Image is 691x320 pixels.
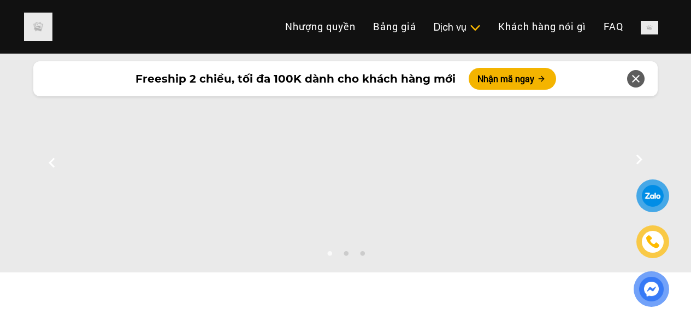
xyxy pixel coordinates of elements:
img: subToggleIcon [469,22,481,33]
span: Freeship 2 chiều, tối đa 100K dành cho khách hàng mới [135,71,456,87]
button: 2 [340,251,351,261]
button: 1 [324,251,335,261]
img: phone-icon [645,234,660,249]
a: Nhượng quyền [276,15,364,38]
a: Bảng giá [364,15,425,38]
div: Dịch vụ [434,20,481,34]
a: Khách hàng nói gì [489,15,595,38]
button: 3 [357,251,368,261]
button: Nhận mã ngay [469,68,556,90]
a: phone-icon [638,227,668,257]
a: FAQ [595,15,632,38]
